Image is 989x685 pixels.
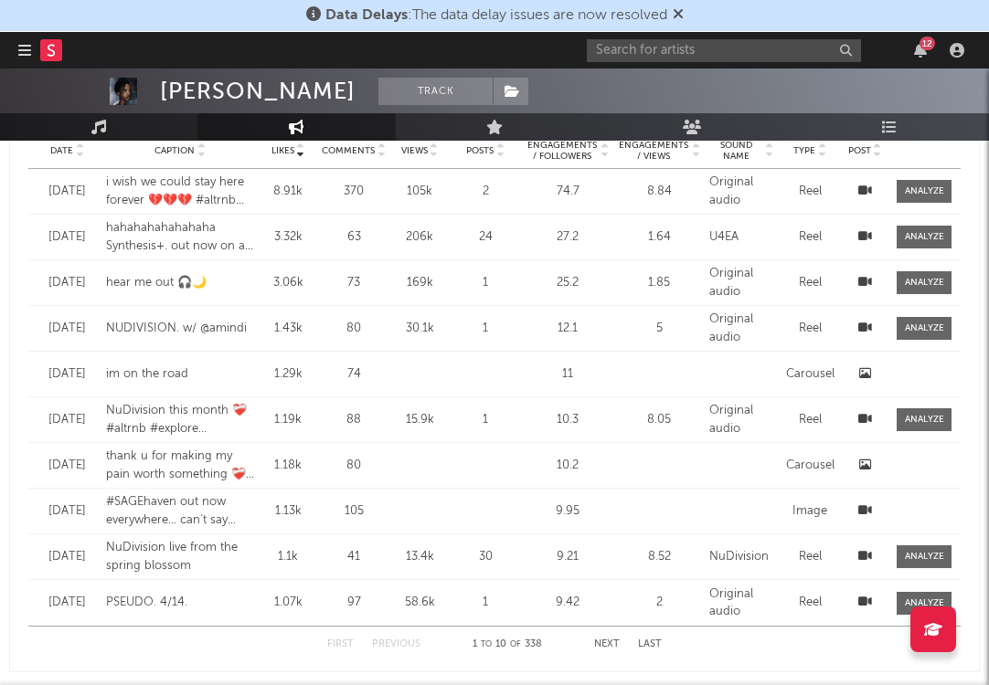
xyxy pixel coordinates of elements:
[322,548,386,566] div: 41
[466,145,494,156] span: Posts
[526,548,609,566] div: 9.21
[526,411,609,429] div: 10.3
[782,457,837,475] div: Carousel
[37,183,97,201] div: [DATE]
[782,548,837,566] div: Reel
[920,37,935,50] div: 12
[638,639,662,649] button: Last
[325,8,408,23] span: Data Delays
[709,228,773,247] div: U4EA
[37,502,97,521] div: [DATE]
[510,640,521,648] span: of
[322,502,386,521] div: 105
[263,274,313,292] div: 3.06k
[106,320,254,338] div: NUDIVISION. w/ @amindi
[37,594,97,612] div: [DATE]
[594,639,620,649] button: Next
[263,183,313,201] div: 8.91k
[526,594,609,612] div: 9.42
[526,457,609,475] div: 10.2
[782,274,837,292] div: Reel
[782,594,837,612] div: Reel
[709,140,762,162] span: Sound Name
[322,274,386,292] div: 73
[709,402,773,437] div: Original audio
[793,145,815,156] span: Type
[395,411,444,429] div: 15.9k
[106,402,254,437] div: NuDivision this month ❤️‍🩹 #altrnb #explore #songwriter
[322,594,386,612] div: 97
[325,8,667,23] span: : The data delay issues are now resolved
[782,502,837,521] div: Image
[50,145,73,156] span: Date
[587,39,861,62] input: Search for artists
[782,365,837,384] div: Carousel
[453,320,517,338] div: 1
[263,457,313,475] div: 1.18k
[154,145,195,156] span: Caption
[709,585,773,621] div: Original audio
[618,320,700,338] div: 5
[526,320,609,338] div: 12.1
[322,320,386,338] div: 80
[453,274,517,292] div: 1
[709,311,773,346] div: Original audio
[37,457,97,475] div: [DATE]
[782,228,837,247] div: Reel
[395,228,444,247] div: 206k
[322,183,386,201] div: 370
[160,78,356,105] div: [PERSON_NAME]
[263,594,313,612] div: 1.07k
[327,639,354,649] button: First
[914,43,927,58] button: 12
[106,365,254,384] div: im on the road
[263,411,313,429] div: 1.19k
[782,320,837,338] div: Reel
[526,228,609,247] div: 27.2
[37,548,97,566] div: [DATE]
[782,183,837,201] div: Reel
[395,183,444,201] div: 105k
[263,548,313,566] div: 1.1k
[673,8,684,23] span: Dismiss
[37,228,97,247] div: [DATE]
[263,320,313,338] div: 1.43k
[37,365,97,384] div: [DATE]
[395,274,444,292] div: 169k
[322,411,386,429] div: 88
[37,274,97,292] div: [DATE]
[271,145,294,156] span: Likes
[395,594,444,612] div: 58.6k
[709,265,773,300] div: Original audio
[618,274,700,292] div: 1.85
[106,448,254,483] div: thank u for making my pain worth something ❤️‍🩹 new 🌎 soon .
[709,548,773,566] div: NuDivision
[526,183,609,201] div: 74.7
[395,548,444,566] div: 13.4k
[453,548,517,566] div: 30
[457,634,558,656] div: 1 10 338
[618,140,689,162] span: Engagements / Views
[322,145,375,156] span: Comments
[378,78,493,105] button: Track
[106,274,254,292] div: hear me out 🎧🌙
[372,639,420,649] button: Previous
[106,539,254,574] div: NuDivision live from the spring blossom
[481,640,492,648] span: to
[618,183,700,201] div: 8.84
[848,145,871,156] span: Post
[322,365,386,384] div: 74
[322,457,386,475] div: 80
[106,493,254,529] div: #SAGEhaven out now everywhere… can’t say enough thank you’s but what I can say is that every proj...
[526,274,609,292] div: 25.2
[263,228,313,247] div: 3.32k
[709,174,773,209] div: Original audio
[106,219,254,255] div: hahahahahahahaha Synthesis+. out now on all platforms. Huge thank you to every single finger that...
[322,228,386,247] div: 63
[526,502,609,521] div: 9.95
[453,411,517,429] div: 1
[106,594,254,612] div: PSEUDO. 4/14.
[263,502,313,521] div: 1.13k
[618,548,700,566] div: 8.52
[395,320,444,338] div: 30.1k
